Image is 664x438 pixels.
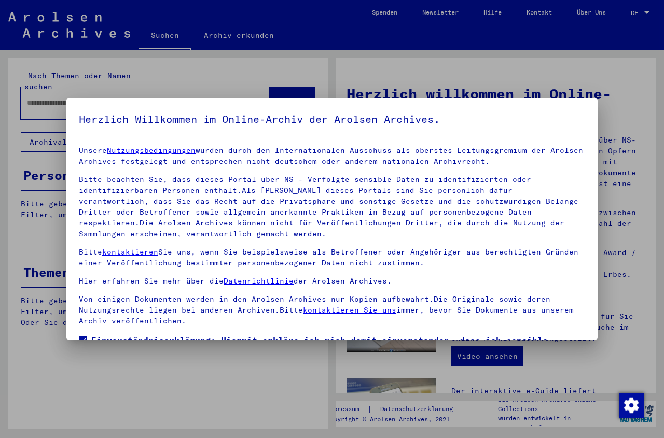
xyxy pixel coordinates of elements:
a: Nutzungsbedingungen [107,146,196,155]
a: kontaktieren [102,247,158,257]
a: kontaktieren Sie uns [303,305,396,315]
a: Datenrichtlinie [224,276,294,286]
span: Einverständniserklärung: Hiermit erkläre ich mich damit einverstanden, dass ich sensible personen... [91,334,585,384]
img: Zustimmung ändern [619,393,644,418]
p: Bitte Sie uns, wenn Sie beispielsweise als Betroffener oder Angehöriger aus berechtigten Gründen ... [79,247,585,269]
p: Bitte beachten Sie, dass dieses Portal über NS - Verfolgte sensible Daten zu identifizierten oder... [79,174,585,239]
p: Von einigen Dokumenten werden in den Arolsen Archives nur Kopien aufbewahrt.Die Originale sowie d... [79,294,585,327]
p: Unsere wurden durch den Internationalen Ausschuss als oberstes Leitungsgremium der Arolsen Archiv... [79,145,585,167]
h5: Herzlich Willkommen im Online-Archiv der Arolsen Archives. [79,111,585,128]
p: Hier erfahren Sie mehr über die der Arolsen Archives. [79,276,585,287]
